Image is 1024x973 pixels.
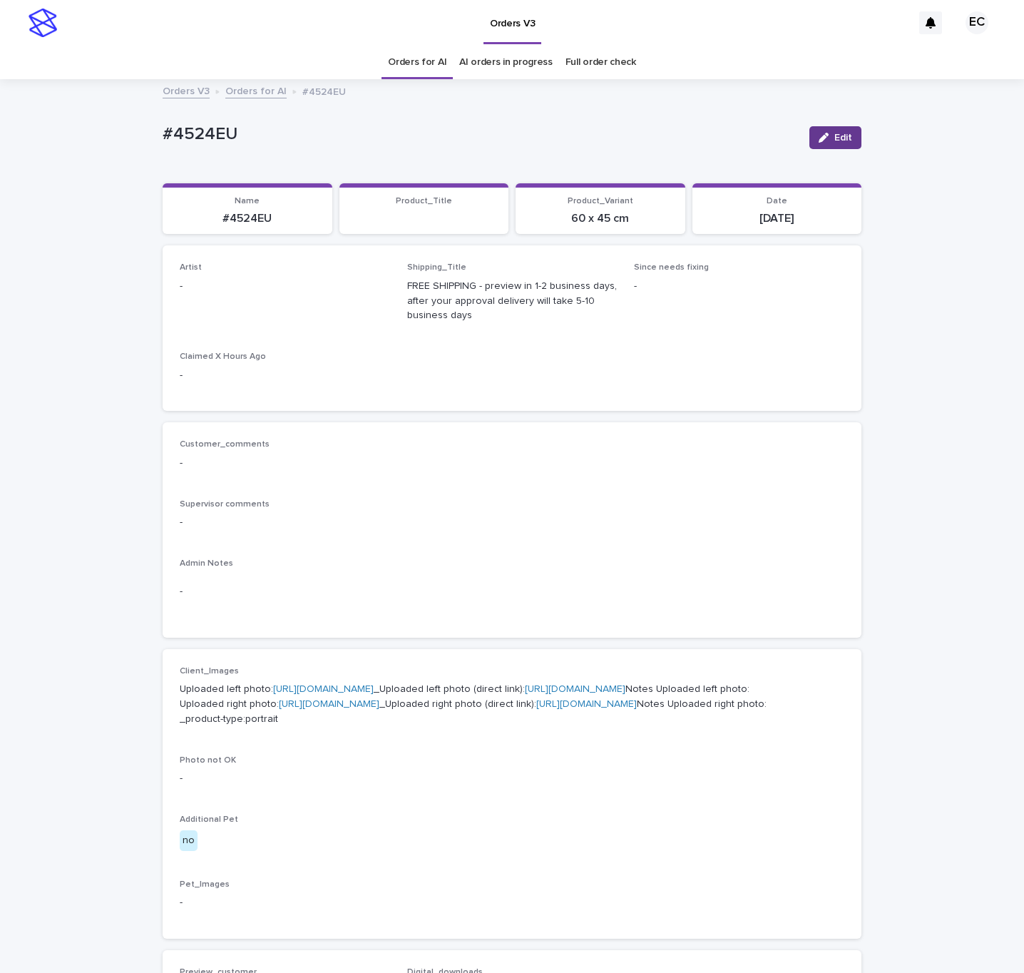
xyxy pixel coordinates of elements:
div: no [180,830,198,851]
a: [URL][DOMAIN_NAME] [273,684,374,694]
p: Uploaded left photo: _Uploaded left photo (direct link): Notes Uploaded left photo: Uploaded righ... [180,682,844,726]
p: #4524EU [171,212,324,225]
p: FREE SHIPPING - preview in 1-2 business days, after your approval delivery will take 5-10 busines... [407,279,618,323]
div: EC [966,11,988,34]
span: Client_Images [180,667,239,676]
span: Supervisor comments [180,500,270,509]
a: Orders for AI [388,46,446,79]
p: - [180,279,390,294]
p: - [180,584,844,599]
p: 60 x 45 cm [524,212,677,225]
a: Full order check [565,46,636,79]
a: AI orders in progress [459,46,553,79]
span: Shipping_Title [407,263,466,272]
span: Admin Notes [180,559,233,568]
span: Photo not OK [180,756,236,765]
a: [URL][DOMAIN_NAME] [525,684,625,694]
p: #4524EU [163,124,798,145]
span: Claimed X Hours Ago [180,352,266,361]
p: - [180,515,844,530]
p: - [180,771,844,786]
span: Product_Variant [568,197,633,205]
p: [DATE] [701,212,854,225]
span: Date [767,197,787,205]
span: Pet_Images [180,880,230,889]
img: stacker-logo-s-only.png [29,9,57,37]
p: #4524EU [302,83,346,98]
p: - [180,456,844,471]
a: [URL][DOMAIN_NAME] [536,699,637,709]
span: Product_Title [396,197,452,205]
span: Customer_comments [180,440,270,449]
p: - [180,368,390,383]
span: Since needs fixing [634,263,709,272]
span: Additional Pet [180,815,238,824]
a: [URL][DOMAIN_NAME] [279,699,379,709]
a: Orders for AI [225,82,287,98]
span: Artist [180,263,202,272]
p: - [180,895,844,910]
span: Name [235,197,260,205]
button: Edit [809,126,861,149]
span: Edit [834,133,852,143]
p: - [634,279,844,294]
a: Orders V3 [163,82,210,98]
